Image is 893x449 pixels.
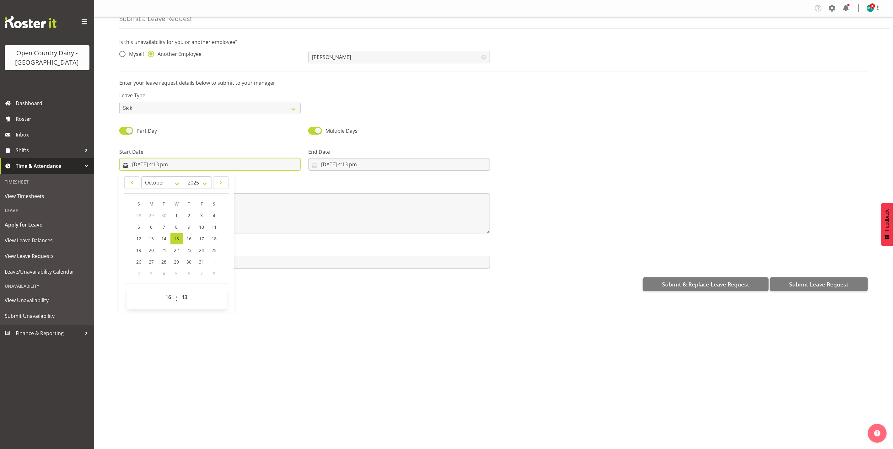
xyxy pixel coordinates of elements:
a: Apply for Leave [2,217,93,233]
p: Enter your leave request details below to submit to your manager [119,79,868,87]
span: T [163,201,165,207]
span: Submit Unavailability [5,311,89,321]
span: M [149,201,153,207]
div: Leave [2,204,93,217]
span: 13 [149,236,154,242]
span: 25 [212,247,217,253]
span: 3 [150,270,153,276]
span: 24 [199,247,204,253]
a: 2 [183,210,196,221]
a: 22 [170,244,183,256]
a: 15 [170,233,183,244]
a: 21 [158,244,170,256]
span: Roster [16,114,91,124]
a: 13 [145,233,158,244]
span: Shifts [16,146,82,155]
a: 23 [183,244,196,256]
span: 27 [149,259,154,265]
a: Submit Unavailability [2,308,93,324]
span: 23 [187,247,192,253]
a: 5 [133,221,145,233]
span: 31 [199,259,204,265]
span: 1 [213,259,216,265]
span: T [188,201,191,207]
span: Dashboard [16,99,91,108]
span: 2 [138,270,140,276]
button: Submit & Replace Leave Request [643,277,769,291]
span: 3 [201,212,203,218]
label: Leave Type [119,92,301,99]
span: 28 [162,259,167,265]
span: 30 [162,212,167,218]
span: Feedback [884,209,890,231]
a: 17 [196,233,208,244]
img: help-xxl-2.png [874,430,880,436]
a: 26 [133,256,145,268]
input: Click to select... [308,158,490,171]
span: 21 [162,247,167,253]
span: 8 [213,270,216,276]
img: Rosterit website logo [5,16,56,28]
a: 20 [145,244,158,256]
span: 11 [212,224,217,230]
span: 28 [137,212,142,218]
a: 29 [170,256,183,268]
span: 2 [188,212,191,218]
span: S [138,201,140,207]
a: 8 [170,221,183,233]
span: F [201,201,203,207]
span: 30 [187,259,192,265]
a: View Leave Requests [2,248,93,264]
a: 16 [183,233,196,244]
span: 6 [188,270,191,276]
img: michael-campbell11468.jpg [867,4,874,12]
a: 12 [133,233,145,244]
a: Leave/Unavailability Calendar [2,264,93,280]
span: : [175,291,178,307]
span: 18 [212,236,217,242]
a: 31 [196,256,208,268]
span: 4 [213,212,216,218]
label: Message* [119,183,490,191]
span: 15 [174,236,179,242]
a: 27 [145,256,158,268]
span: Submit & Replace Leave Request [662,280,749,288]
span: 16 [187,236,192,242]
span: Submit Leave Request [789,280,848,288]
span: W [175,201,179,207]
a: 19 [133,244,145,256]
span: 29 [149,212,154,218]
span: Apply for Leave [5,220,89,229]
a: 28 [158,256,170,268]
a: 7 [158,221,170,233]
span: 17 [199,236,204,242]
label: End Date [308,148,490,156]
div: Unavailability [2,280,93,292]
a: 4 [208,210,221,221]
span: Time & Attendance [16,161,82,171]
div: Open Country Dairy - [GEOGRAPHIC_DATA] [11,48,83,67]
span: 29 [174,259,179,265]
a: View Unavailability [2,292,93,308]
span: 10 [199,224,204,230]
span: 20 [149,247,154,253]
span: Inbox [16,130,91,139]
h4: Submit a Leave Request [119,15,192,22]
a: 24 [196,244,208,256]
a: 3 [196,210,208,221]
span: 12 [137,236,142,242]
a: View Timesheets [2,188,93,204]
div: Timesheet [2,175,93,188]
span: 14 [162,236,167,242]
span: 9 [188,224,191,230]
span: 26 [137,259,142,265]
span: 22 [174,247,179,253]
label: Attachment [119,246,490,254]
span: Part Day [137,127,157,134]
a: 30 [183,256,196,268]
label: Start Date [119,148,301,156]
a: 1 [170,210,183,221]
a: 10 [196,221,208,233]
span: Finance & Reporting [16,329,82,338]
span: 19 [137,247,142,253]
